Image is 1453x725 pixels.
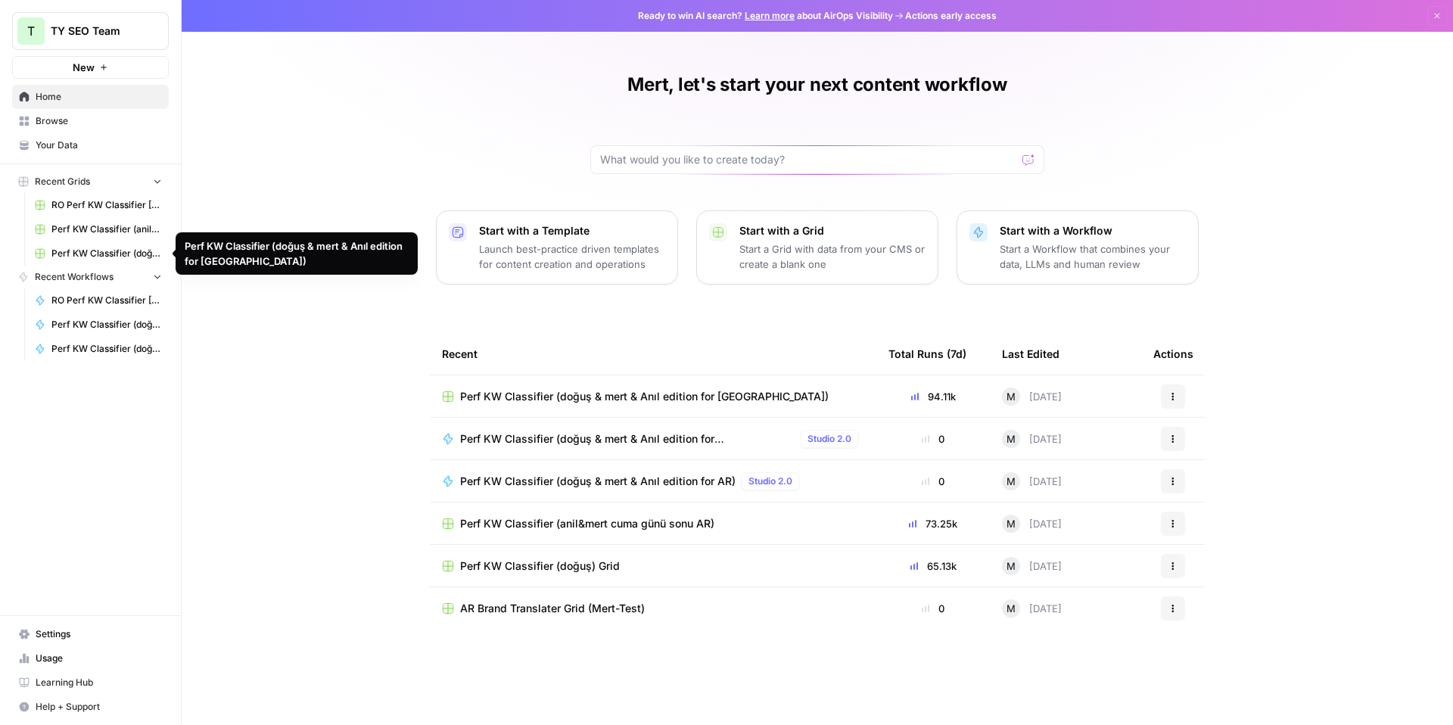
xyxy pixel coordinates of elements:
a: Settings [12,622,169,646]
h1: Mert, let's start your next content workflow [627,73,1007,97]
span: TY SEO Team [51,23,142,39]
a: Perf KW Classifier (doğuş & mert & Anıl edition for AR)Studio 2.0 [442,472,864,490]
p: Launch best-practice driven templates for content creation and operations [479,241,665,272]
a: Your Data [12,133,169,157]
div: [DATE] [1002,387,1062,406]
span: Browse [36,114,162,128]
a: RO Perf KW Classifier [Anil] Grid [28,193,169,217]
span: Perf KW Classifier (doğuş) Grid [460,559,620,574]
span: M [1007,516,1016,531]
span: Perf KW Classifier (doğuş & mert & Anıl edition for [GEOGRAPHIC_DATA]) [51,247,162,260]
span: M [1007,474,1016,489]
button: Recent Grids [12,170,169,193]
span: Perf KW Classifier (doğuş & mert & Anıl edition for [GEOGRAPHIC_DATA]) [51,342,162,356]
a: Learn more [745,10,795,21]
a: Perf KW Classifier (doğuş) Grid [442,559,864,574]
a: Browse [12,109,169,133]
span: Home [36,90,162,104]
a: Perf KW Classifier (anil&mert cuma günü sonu AR) [442,516,864,531]
span: Perf KW Classifier (doğuş & mert & Anıl edition for AR) [460,474,736,489]
div: Recent [442,333,864,375]
span: Perf KW Classifier (anil&mert cuma günü sonu AR) [51,222,162,236]
span: M [1007,389,1016,404]
span: Studio 2.0 [807,432,851,446]
div: 65.13k [888,559,978,574]
a: Perf KW Classifier (doğuş & mert & Anıl edition for [GEOGRAPHIC_DATA]) [28,337,169,361]
input: What would you like to create today? [600,152,1016,167]
span: Learning Hub [36,676,162,689]
button: New [12,56,169,79]
span: RO Perf KW Classifier [Anil] Grid [51,198,162,212]
button: Recent Workflows [12,266,169,288]
a: Perf KW Classifier (doğuş & mert & Anıl edition for AR) [28,313,169,337]
div: 73.25k [888,516,978,531]
span: Settings [36,627,162,641]
span: Perf KW Classifier (doğuş & mert & Anıl edition for [GEOGRAPHIC_DATA]) [460,389,829,404]
div: 0 [888,474,978,489]
span: Perf KW Classifier (anil&mert cuma günü sonu AR) [460,516,714,531]
button: Start with a WorkflowStart a Workflow that combines your data, LLMs and human review [957,210,1199,285]
span: Usage [36,652,162,665]
a: Usage [12,646,169,671]
a: Perf KW Classifier (doğuş & mert & Anıl edition for [GEOGRAPHIC_DATA])Studio 2.0 [442,430,864,448]
span: M [1007,559,1016,574]
div: 0 [888,601,978,616]
div: 0 [888,431,978,447]
div: [DATE] [1002,599,1062,618]
div: Total Runs (7d) [888,333,966,375]
div: Last Edited [1002,333,1059,375]
span: Your Data [36,138,162,152]
span: Perf KW Classifier (doğuş & mert & Anıl edition for [GEOGRAPHIC_DATA]) [460,431,795,447]
div: [DATE] [1002,472,1062,490]
span: Ready to win AI search? about AirOps Visibility [638,9,893,23]
button: Help + Support [12,695,169,719]
span: Perf KW Classifier (doğuş & mert & Anıl edition for AR) [51,318,162,331]
div: [DATE] [1002,515,1062,533]
button: Workspace: TY SEO Team [12,12,169,50]
a: AR Brand Translater Grid (Mert-Test) [442,601,864,616]
a: Learning Hub [12,671,169,695]
button: Start with a GridStart a Grid with data from your CMS or create a blank one [696,210,938,285]
p: Start a Grid with data from your CMS or create a blank one [739,241,926,272]
p: Start with a Grid [739,223,926,238]
span: Recent Workflows [35,270,114,284]
span: Recent Grids [35,175,90,188]
p: Start with a Template [479,223,665,238]
a: Perf KW Classifier (doğuş & mert & Anıl edition for [GEOGRAPHIC_DATA]) [28,241,169,266]
span: Studio 2.0 [748,475,792,488]
span: M [1007,431,1016,447]
span: Help + Support [36,700,162,714]
a: Perf KW Classifier (anil&mert cuma günü sonu AR) [28,217,169,241]
div: [DATE] [1002,430,1062,448]
a: RO Perf KW Classifier [Anil] [28,288,169,313]
button: Start with a TemplateLaunch best-practice driven templates for content creation and operations [436,210,678,285]
div: 94.11k [888,389,978,404]
p: Start with a Workflow [1000,223,1186,238]
span: M [1007,601,1016,616]
span: T [27,22,35,40]
div: [DATE] [1002,557,1062,575]
a: Perf KW Classifier (doğuş & mert & Anıl edition for [GEOGRAPHIC_DATA]) [442,389,864,404]
span: AR Brand Translater Grid (Mert-Test) [460,601,645,616]
p: Start a Workflow that combines your data, LLMs and human review [1000,241,1186,272]
a: Home [12,85,169,109]
span: Actions early access [905,9,997,23]
span: New [73,60,95,75]
span: RO Perf KW Classifier [Anil] [51,294,162,307]
div: Actions [1153,333,1193,375]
